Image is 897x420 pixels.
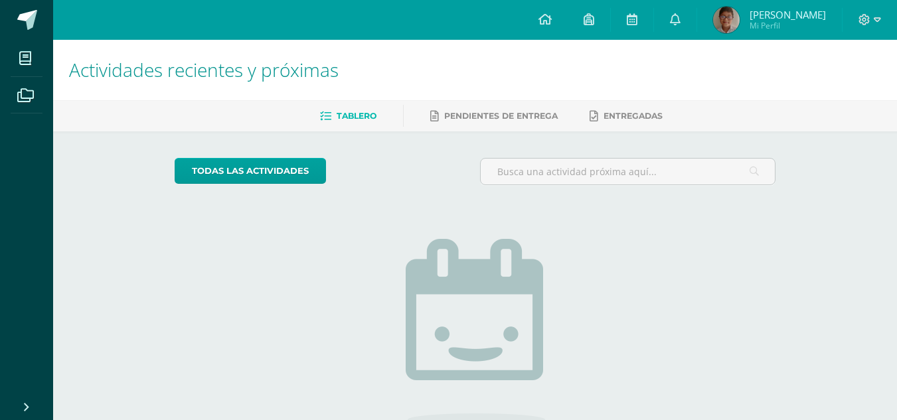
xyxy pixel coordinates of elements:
[713,7,740,33] img: 64dcc7b25693806399db2fba3b98ee94.png
[69,57,339,82] span: Actividades recientes y próximas
[590,105,663,127] a: Entregadas
[175,158,326,184] a: todas las Actividades
[337,111,376,121] span: Tablero
[444,111,558,121] span: Pendientes de entrega
[320,105,376,127] a: Tablero
[750,8,826,21] span: [PERSON_NAME]
[481,159,775,184] input: Busca una actividad próxima aquí...
[750,20,826,31] span: Mi Perfil
[430,105,558,127] a: Pendientes de entrega
[604,111,663,121] span: Entregadas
